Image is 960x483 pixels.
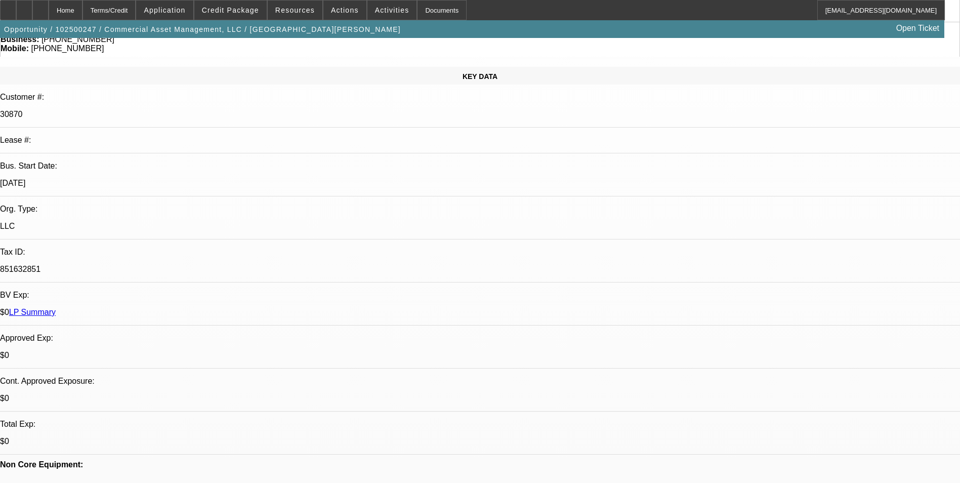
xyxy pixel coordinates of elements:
[323,1,366,20] button: Actions
[463,72,497,80] span: KEY DATA
[268,1,322,20] button: Resources
[9,308,56,316] a: LP Summary
[194,1,267,20] button: Credit Package
[375,6,409,14] span: Activities
[331,6,359,14] span: Actions
[1,44,29,53] strong: Mobile:
[275,6,315,14] span: Resources
[367,1,417,20] button: Activities
[892,20,943,37] a: Open Ticket
[202,6,259,14] span: Credit Package
[144,6,185,14] span: Application
[31,44,104,53] span: [PHONE_NUMBER]
[4,25,401,33] span: Opportunity / 102500247 / Commercial Asset Management, LLC / [GEOGRAPHIC_DATA][PERSON_NAME]
[136,1,193,20] button: Application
